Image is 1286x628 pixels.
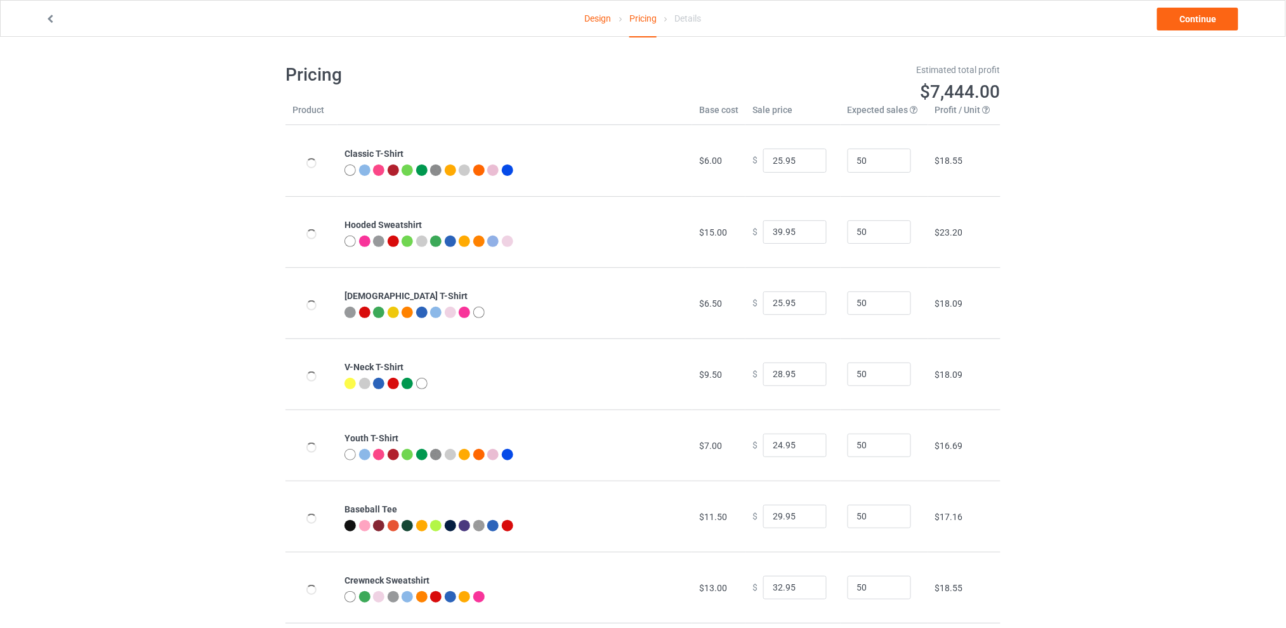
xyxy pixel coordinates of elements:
[344,433,398,443] b: Youth T-Shirt
[1157,8,1238,30] a: Continue
[692,104,745,125] th: Base cost
[935,370,963,380] span: $18.09
[344,575,430,585] b: Crewneck Sweatshirt
[344,504,397,514] b: Baseball Tee
[841,104,928,125] th: Expected sales
[674,1,701,36] div: Details
[285,63,634,86] h1: Pricing
[699,298,722,309] span: $6.50
[699,441,722,451] span: $7.00
[752,369,758,379] span: $
[752,582,758,592] span: $
[935,441,963,451] span: $16.69
[699,512,727,522] span: $11.50
[935,583,963,593] span: $18.55
[344,149,404,159] b: Classic T-Shirt
[430,449,442,460] img: heather_texture.png
[629,1,657,37] div: Pricing
[745,104,841,125] th: Sale price
[752,511,758,521] span: $
[699,156,722,166] span: $6.00
[928,104,1001,125] th: Profit / Unit
[699,583,727,593] span: $13.00
[752,156,758,166] span: $
[752,440,758,450] span: $
[699,370,722,380] span: $9.50
[699,227,727,237] span: $15.00
[935,156,963,166] span: $18.55
[935,227,963,237] span: $23.20
[935,298,963,309] span: $18.09
[935,512,963,522] span: $17.16
[344,220,422,230] b: Hooded Sweatshirt
[921,81,1001,102] span: $7,444.00
[344,291,468,301] b: [DEMOGRAPHIC_DATA] T-Shirt
[652,63,1001,76] div: Estimated total profit
[752,227,758,237] span: $
[285,104,338,125] th: Product
[430,164,442,176] img: heather_texture.png
[344,362,404,372] b: V-Neck T-Shirt
[752,298,758,308] span: $
[585,1,612,36] a: Design
[473,520,485,531] img: heather_texture.png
